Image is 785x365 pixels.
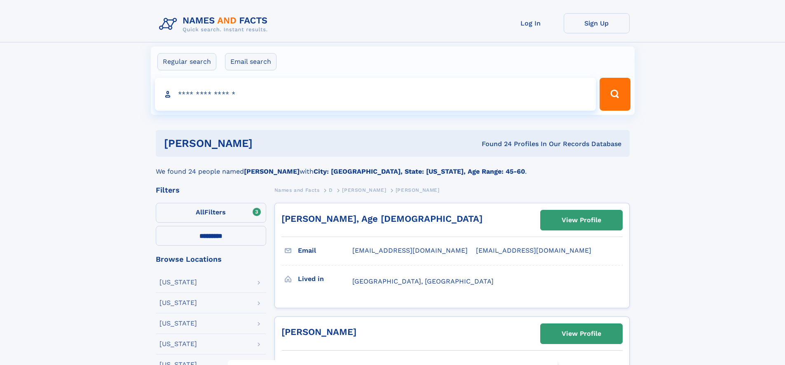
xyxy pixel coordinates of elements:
[562,324,601,343] div: View Profile
[352,277,494,285] span: [GEOGRAPHIC_DATA], [GEOGRAPHIC_DATA]
[498,13,564,33] a: Log In
[298,244,352,258] h3: Email
[352,246,468,254] span: [EMAIL_ADDRESS][DOMAIN_NAME]
[159,341,197,347] div: [US_STATE]
[159,320,197,327] div: [US_STATE]
[155,78,596,111] input: search input
[196,208,204,216] span: All
[159,300,197,306] div: [US_STATE]
[342,185,386,195] a: [PERSON_NAME]
[600,78,630,111] button: Search Button
[159,279,197,286] div: [US_STATE]
[367,139,621,149] div: Found 24 Profiles In Our Records Database
[396,187,440,193] span: [PERSON_NAME]
[225,53,277,70] label: Email search
[274,185,320,195] a: Names and Facts
[156,157,630,177] div: We found 24 people named with .
[314,167,525,175] b: City: [GEOGRAPHIC_DATA], State: [US_STATE], Age Range: 45-60
[156,256,266,263] div: Browse Locations
[281,214,483,224] a: [PERSON_NAME], Age [DEMOGRAPHIC_DATA]
[541,324,622,344] a: View Profile
[156,186,266,194] div: Filters
[541,210,622,230] a: View Profile
[329,185,333,195] a: D
[164,138,367,149] h1: [PERSON_NAME]
[342,187,386,193] span: [PERSON_NAME]
[244,167,300,175] b: [PERSON_NAME]
[298,272,352,286] h3: Lived in
[329,187,333,193] span: D
[157,53,216,70] label: Regular search
[476,246,591,254] span: [EMAIL_ADDRESS][DOMAIN_NAME]
[156,203,266,223] label: Filters
[564,13,630,33] a: Sign Up
[156,13,274,35] img: Logo Names and Facts
[562,211,601,230] div: View Profile
[281,327,356,337] a: [PERSON_NAME]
